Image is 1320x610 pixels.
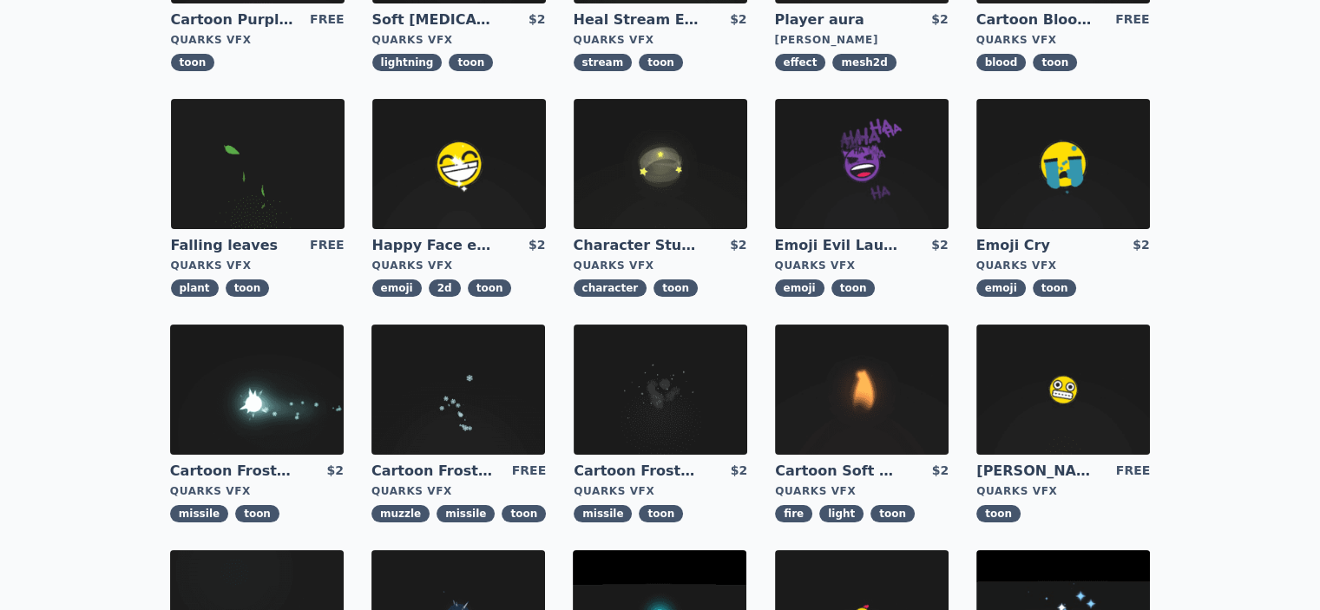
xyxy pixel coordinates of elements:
[639,54,683,71] span: toon
[326,462,343,481] div: $2
[831,279,876,297] span: toon
[976,54,1027,71] span: blood
[372,10,497,30] a: Soft [MEDICAL_DATA]
[171,33,345,47] div: Quarks VFX
[574,10,699,30] a: Heal Stream Effect
[372,236,497,255] a: Happy Face emoji
[730,236,746,255] div: $2
[512,462,546,481] div: FREE
[372,33,546,47] div: Quarks VFX
[976,236,1101,255] a: Emoji Cry
[171,279,219,297] span: plant
[170,505,228,522] span: missile
[574,33,747,47] div: Quarks VFX
[976,279,1026,297] span: emoji
[574,259,747,272] div: Quarks VFX
[372,99,546,229] img: imgAlt
[775,484,949,498] div: Quarks VFX
[310,10,344,30] div: FREE
[226,279,270,297] span: toon
[171,54,215,71] span: toon
[529,10,545,30] div: $2
[976,259,1150,272] div: Quarks VFX
[1033,279,1077,297] span: toon
[1116,462,1150,481] div: FREE
[574,484,747,498] div: Quarks VFX
[574,236,699,255] a: Character Stun Effect
[1115,10,1149,30] div: FREE
[429,279,461,297] span: 2d
[372,259,546,272] div: Quarks VFX
[639,505,683,522] span: toon
[775,325,949,455] img: imgAlt
[976,505,1021,522] span: toon
[1133,236,1149,255] div: $2
[931,10,948,30] div: $2
[372,279,422,297] span: emoji
[171,236,296,255] a: Falling leaves
[731,462,747,481] div: $2
[653,279,698,297] span: toon
[371,484,546,498] div: Quarks VFX
[775,54,826,71] span: effect
[775,99,949,229] img: imgAlt
[976,325,1150,455] img: imgAlt
[170,325,344,455] img: imgAlt
[775,462,900,481] a: Cartoon Soft CandleLight
[976,462,1101,481] a: [PERSON_NAME]
[870,505,915,522] span: toon
[832,54,896,71] span: mesh2d
[371,325,545,455] img: imgAlt
[371,505,430,522] span: muzzle
[170,462,295,481] a: Cartoon Frost Missile
[775,33,949,47] div: [PERSON_NAME]
[449,54,493,71] span: toon
[976,33,1150,47] div: Quarks VFX
[775,259,949,272] div: Quarks VFX
[171,99,345,229] img: imgAlt
[171,10,296,30] a: Cartoon Purple [MEDICAL_DATA]
[932,462,949,481] div: $2
[235,505,279,522] span: toon
[931,236,948,255] div: $2
[976,484,1150,498] div: Quarks VFX
[976,10,1101,30] a: Cartoon Blood Splash
[310,236,344,255] div: FREE
[170,484,344,498] div: Quarks VFX
[437,505,495,522] span: missile
[574,462,699,481] a: Cartoon Frost Missile Explosion
[976,99,1150,229] img: imgAlt
[468,279,512,297] span: toon
[775,10,900,30] a: Player aura
[574,505,632,522] span: missile
[574,279,647,297] span: character
[775,236,900,255] a: Emoji Evil Laugh
[502,505,546,522] span: toon
[372,54,443,71] span: lightning
[574,54,633,71] span: stream
[775,505,812,522] span: fire
[371,462,496,481] a: Cartoon Frost Missile Muzzle Flash
[730,10,746,30] div: $2
[574,99,747,229] img: imgAlt
[819,505,864,522] span: light
[529,236,545,255] div: $2
[574,325,747,455] img: imgAlt
[171,259,345,272] div: Quarks VFX
[775,279,824,297] span: emoji
[1033,54,1077,71] span: toon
